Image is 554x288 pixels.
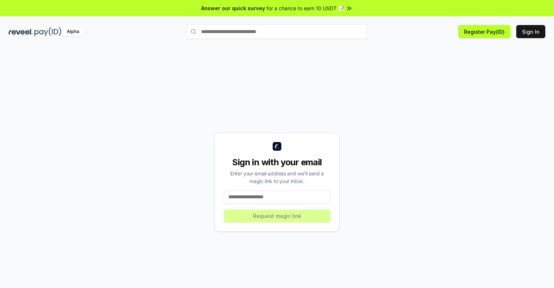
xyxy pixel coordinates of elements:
div: Enter your email address and we’ll send a magic link to your inbox. [224,170,330,185]
img: logo_small [273,142,281,151]
span: Answer our quick survey [201,4,265,12]
span: for a chance to earn 10 USDT 📝 [266,4,344,12]
img: reveel_dark [9,27,33,36]
button: Sign In [516,25,545,38]
div: Alpha [63,27,83,36]
img: pay_id [34,27,61,36]
div: Sign in with your email [224,157,330,168]
button: Register Pay(ID) [458,25,510,38]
